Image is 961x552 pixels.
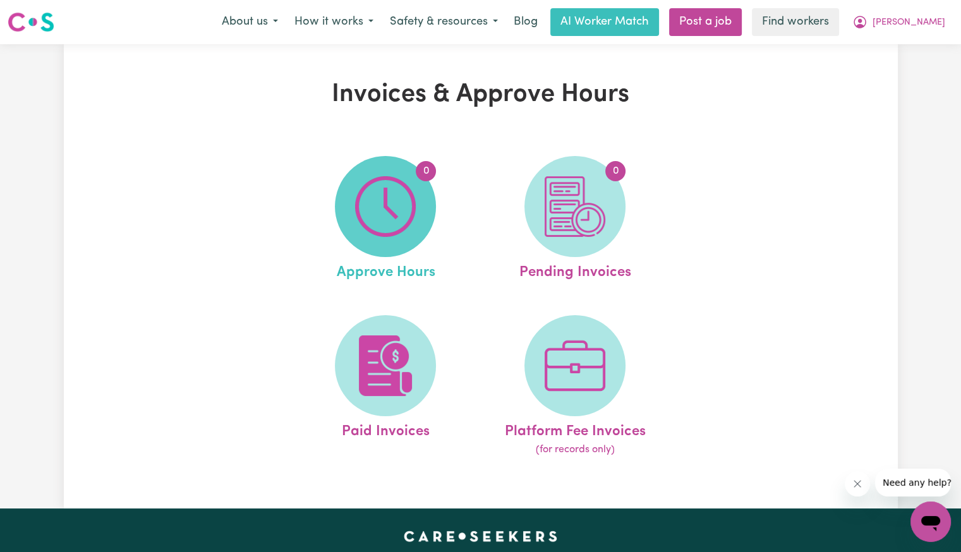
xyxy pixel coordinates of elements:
span: 0 [416,161,436,181]
img: Careseekers logo [8,11,54,33]
a: Pending Invoices [484,156,666,284]
a: Approve Hours [294,156,476,284]
button: My Account [844,9,953,35]
span: [PERSON_NAME] [873,16,945,30]
span: (for records only) [536,442,615,457]
span: Platform Fee Invoices [505,416,646,443]
span: Approve Hours [336,257,435,284]
iframe: Message from company [875,469,951,496]
button: How it works [286,9,382,35]
iframe: Close message [845,471,870,496]
a: Careseekers home page [404,531,557,541]
a: Platform Fee Invoices(for records only) [484,315,666,458]
a: Careseekers logo [8,8,54,37]
button: Safety & resources [382,9,506,35]
span: Paid Invoices [342,416,430,443]
iframe: Button to launch messaging window [910,501,951,542]
a: Post a job [669,8,742,36]
span: Pending Invoices [519,257,631,284]
span: Need any help? [8,9,76,19]
a: Blog [506,8,545,36]
a: Paid Invoices [294,315,476,458]
span: 0 [605,161,626,181]
button: About us [214,9,286,35]
a: Find workers [752,8,839,36]
h1: Invoices & Approve Hours [210,80,751,110]
a: AI Worker Match [550,8,659,36]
